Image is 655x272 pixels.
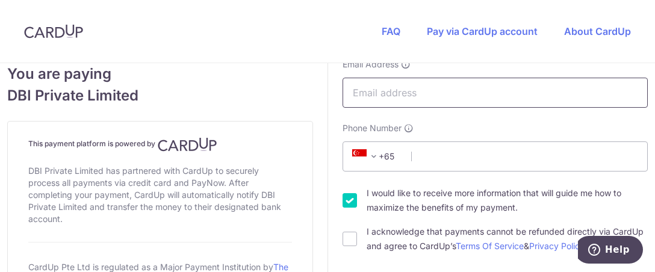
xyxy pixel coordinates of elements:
span: Email Address [343,58,399,70]
label: I would like to receive more information that will guide me how to maximize the benefits of my pa... [367,186,648,215]
span: DBI Private Limited [7,85,313,107]
div: DBI Private Limited has partnered with CardUp to securely process all payments via credit card an... [28,162,292,227]
span: Phone Number [343,122,402,134]
a: Pay via CardUp account [427,25,538,37]
input: Email address [343,78,648,108]
a: About CardUp [564,25,631,37]
h4: This payment platform is powered by [28,137,292,152]
span: +65 [349,149,403,164]
span: You are paying [7,63,313,85]
a: FAQ [382,25,400,37]
span: +65 [352,149,381,164]
img: CardUp [24,24,83,39]
a: Terms Of Service [456,241,524,251]
a: Privacy Policy [529,241,585,251]
iframe: Opens a widget where you can find more information [578,236,643,266]
img: CardUp [158,137,217,152]
label: I acknowledge that payments cannot be refunded directly via CardUp and agree to CardUp’s & [367,224,648,253]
